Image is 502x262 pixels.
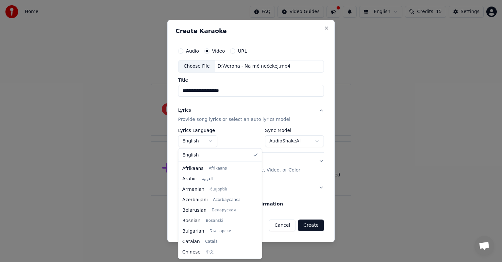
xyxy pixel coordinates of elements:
span: Catalan [182,238,200,245]
span: Armenian [182,186,205,193]
span: Afrikaans [182,165,204,172]
span: العربية [202,176,213,182]
span: 中文 [206,249,214,254]
span: Bulgarian [182,228,204,234]
span: Arabic [182,176,197,182]
span: Afrikaans [209,166,227,171]
span: Հայերեն [209,187,227,192]
span: Azerbaijani [182,197,208,203]
span: Bosnian [182,218,201,224]
span: Chinese [182,249,201,255]
span: Azərbaycanca [213,197,241,203]
span: Belarusian [182,207,207,214]
span: Bosanski [206,218,223,223]
span: Беларуская [212,208,236,213]
span: Български [209,228,231,234]
span: Català [205,239,218,244]
span: English [182,152,199,158]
